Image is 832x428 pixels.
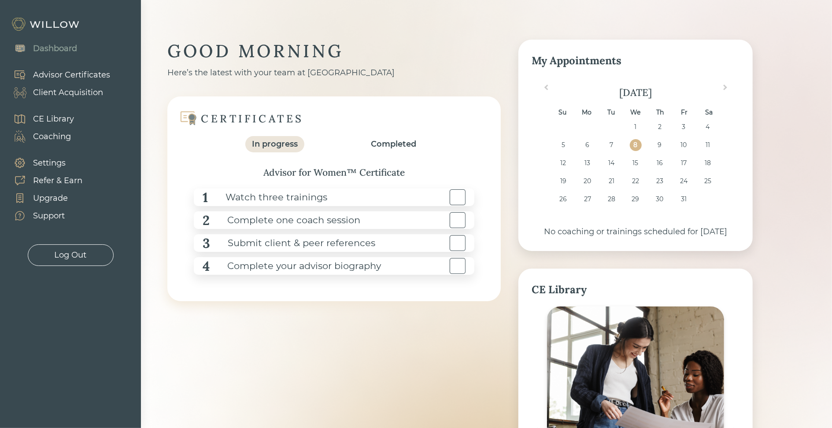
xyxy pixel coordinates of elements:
div: Here’s the latest with your team at [GEOGRAPHIC_DATA] [167,67,501,79]
div: Refer & Earn [33,175,82,187]
a: Refer & Earn [4,172,82,189]
div: Choose Monday, October 27th, 2025 [581,193,593,205]
div: Completed [371,138,417,150]
div: Choose Tuesday, October 21st, 2025 [606,175,618,187]
div: Choose Saturday, October 25th, 2025 [702,175,714,187]
div: 3 [203,233,210,253]
div: Choose Wednesday, October 29th, 2025 [630,193,642,205]
div: Complete one coach session [210,210,360,230]
div: Choose Monday, October 13th, 2025 [581,157,593,169]
div: Choose Sunday, October 12th, 2025 [558,157,569,169]
div: CE Library [33,113,74,125]
div: Choose Thursday, October 16th, 2025 [654,157,666,169]
div: Choose Friday, October 31st, 2025 [678,193,690,205]
a: CE Library [4,110,74,128]
div: Advisor for Women™ Certificate [185,166,483,180]
div: Choose Tuesday, October 14th, 2025 [606,157,618,169]
div: In progress [252,138,298,150]
div: Choose Friday, October 24th, 2025 [678,175,690,187]
div: 4 [203,256,210,276]
a: Dashboard [4,40,77,57]
a: Client Acquisition [4,84,110,101]
div: [DATE] [532,85,740,100]
div: Fr [679,107,691,118]
div: CERTIFICATES [201,112,304,125]
div: Complete your advisor biography [210,256,381,276]
div: Choose Thursday, October 9th, 2025 [654,139,666,151]
div: Th [654,107,666,118]
div: We [630,107,642,118]
div: Choose Sunday, October 19th, 2025 [558,175,569,187]
a: Coaching [4,128,74,145]
div: Coaching [33,131,71,143]
div: Choose Sunday, October 26th, 2025 [558,193,569,205]
div: Tu [605,107,617,118]
div: Choose Friday, October 17th, 2025 [678,157,690,169]
div: Watch three trainings [208,188,327,207]
div: Choose Wednesday, October 15th, 2025 [630,157,642,169]
div: Choose Thursday, October 23rd, 2025 [654,175,666,187]
div: month 2025-10 [535,121,737,211]
div: Settings [33,157,66,169]
div: Choose Tuesday, October 28th, 2025 [606,193,618,205]
div: 1 [203,188,208,207]
div: CE Library [532,282,740,298]
div: Choose Wednesday, October 22nd, 2025 [630,175,642,187]
div: No coaching or trainings scheduled for [DATE] [532,226,740,238]
a: Upgrade [4,189,82,207]
a: Advisor Certificates [4,66,110,84]
div: Mo [581,107,593,118]
div: 2 [203,210,210,230]
div: Choose Tuesday, October 7th, 2025 [606,139,618,151]
div: GOOD MORNING [167,40,501,63]
button: Next Month [719,83,733,97]
div: My Appointments [532,53,740,69]
div: Advisor Certificates [33,69,110,81]
button: Previous Month [538,83,552,97]
div: Choose Thursday, October 2nd, 2025 [654,121,666,133]
div: Dashboard [33,43,77,55]
div: Submit client & peer references [210,233,375,253]
div: Sa [703,107,715,118]
div: Choose Thursday, October 30th, 2025 [654,193,666,205]
div: Support [33,210,65,222]
div: Choose Friday, October 10th, 2025 [678,139,690,151]
div: Client Acquisition [33,87,103,99]
div: Log Out [55,249,87,261]
div: Choose Friday, October 3rd, 2025 [678,121,690,133]
div: Su [556,107,568,118]
div: Upgrade [33,192,68,204]
div: Choose Sunday, October 5th, 2025 [558,139,569,151]
div: Choose Wednesday, October 1st, 2025 [630,121,642,133]
div: Choose Saturday, October 18th, 2025 [702,157,714,169]
div: Choose Monday, October 6th, 2025 [581,139,593,151]
img: Willow [11,17,81,31]
a: Settings [4,154,82,172]
div: Choose Saturday, October 4th, 2025 [702,121,714,133]
div: Choose Monday, October 20th, 2025 [581,175,593,187]
div: Choose Wednesday, October 8th, 2025 [630,139,642,151]
div: Choose Saturday, October 11th, 2025 [702,139,714,151]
